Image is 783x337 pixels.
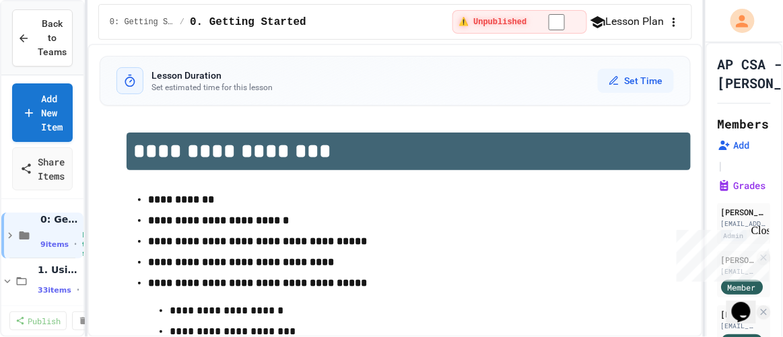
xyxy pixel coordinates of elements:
[72,311,125,330] a: Delete
[40,240,69,249] span: 9 items
[151,69,273,82] h3: Lesson Duration
[82,231,101,258] span: No time set
[726,283,770,324] iframe: chat widget
[12,9,73,67] button: Back to Teams
[12,83,73,142] a: Add New Item
[722,219,768,229] div: [EMAIL_ADDRESS][DOMAIN_NAME]
[38,17,67,59] span: Back to Teams
[598,69,674,93] button: Set Time
[190,14,306,30] span: 0. Getting Started
[180,17,184,28] span: /
[452,10,586,34] div: ⚠️ Students cannot see this content! Click the toggle to publish it and make it visible to your c...
[40,213,81,225] span: 0: Getting Started
[722,308,755,320] div: [PERSON_NAME]
[718,157,724,174] span: |
[151,82,273,93] p: Set estimated time for this lesson
[38,264,81,276] span: 1. Using Objects and Methods
[722,321,755,331] div: [EMAIL_ADDRESS][DOMAIN_NAME]
[718,114,770,133] h2: Members
[533,14,581,30] input: publish toggle
[77,285,79,295] span: •
[671,225,770,282] iframe: chat widget
[716,5,758,36] div: My Account
[12,147,73,190] a: Share Items
[722,206,768,218] div: [PERSON_NAME]
[718,139,750,152] button: Add
[5,5,93,85] div: Chat with us now!Close
[458,17,526,28] span: ⚠️ Unpublished
[74,239,77,250] span: •
[38,286,71,295] span: 33 items
[718,179,766,192] button: Grades
[110,17,174,28] span: 0: Getting Started
[9,311,67,330] a: Publish
[590,13,665,30] button: Lesson Plan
